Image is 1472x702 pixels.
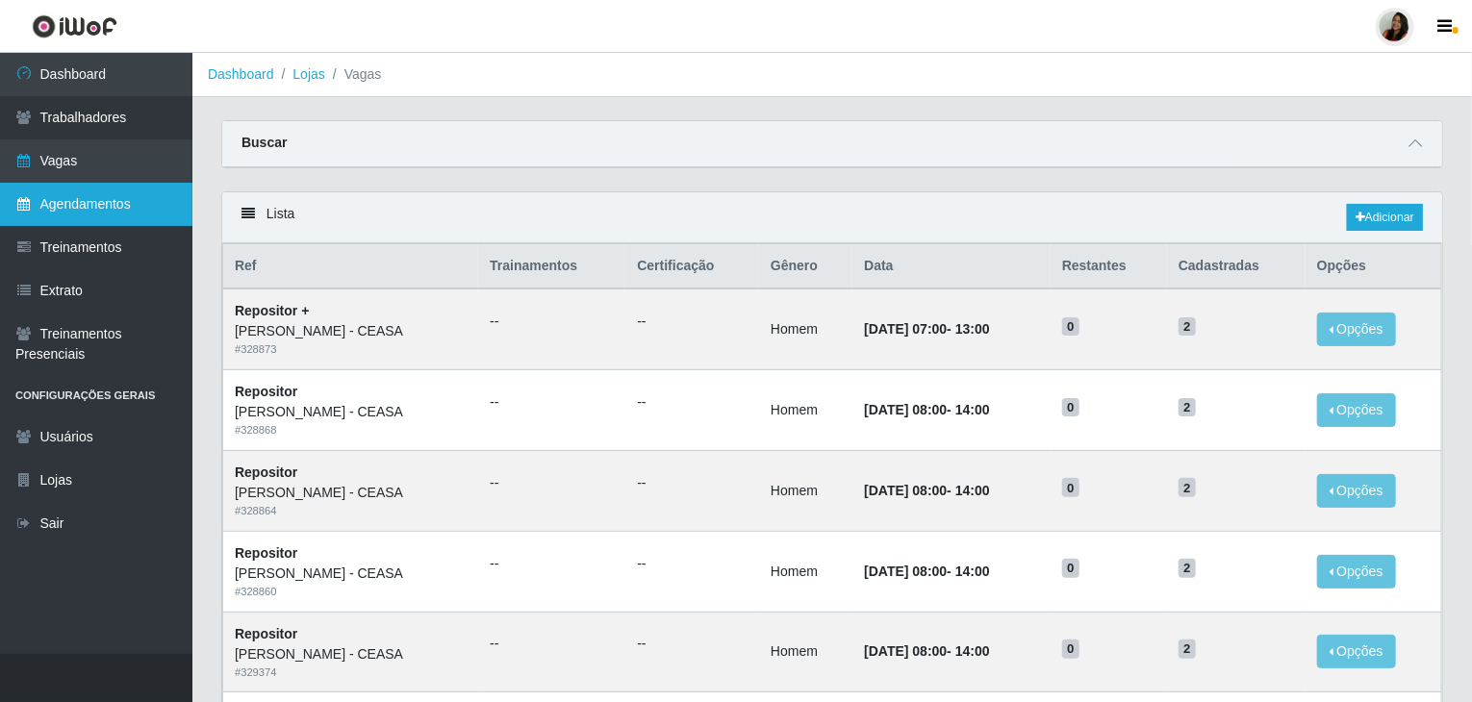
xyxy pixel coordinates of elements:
th: Cadastradas [1167,244,1306,289]
td: Homem [759,450,852,531]
th: Opções [1306,244,1442,289]
ul: -- [637,634,748,654]
div: # 329374 [235,664,467,681]
strong: Repositor [235,464,297,480]
span: 0 [1062,639,1079,659]
time: [DATE] 08:00 [864,402,947,417]
th: Gênero [759,244,852,289]
th: Certificação [625,244,759,289]
span: 0 [1062,317,1079,337]
div: # 328864 [235,503,467,519]
time: 14:00 [955,483,990,498]
button: Opções [1317,474,1396,508]
time: [DATE] 08:00 [864,483,947,498]
div: [PERSON_NAME] - CEASA [235,644,467,664]
div: # 328868 [235,422,467,439]
time: 14:00 [955,643,990,659]
ul: -- [637,312,748,332]
ul: -- [490,634,614,654]
td: Homem [759,531,852,612]
th: Restantes [1051,244,1167,289]
strong: Repositor [235,384,297,399]
nav: breadcrumb [192,53,1472,97]
a: Dashboard [208,66,274,82]
strong: - [864,402,989,417]
div: # 328860 [235,584,467,600]
td: Homem [759,288,852,369]
span: 0 [1062,398,1079,417]
span: 2 [1179,559,1196,578]
span: 2 [1179,317,1196,337]
th: Data [852,244,1051,289]
td: Homem [759,370,852,451]
time: [DATE] 07:00 [864,321,947,337]
time: 14:00 [955,564,990,579]
li: Vagas [325,64,382,85]
span: 0 [1062,559,1079,578]
ul: -- [490,473,614,493]
strong: Buscar [241,135,287,150]
strong: - [864,483,989,498]
span: 2 [1179,398,1196,417]
strong: - [864,643,989,659]
button: Opções [1317,555,1396,589]
a: Lojas [292,66,324,82]
div: [PERSON_NAME] - CEASA [235,564,467,584]
span: 2 [1179,639,1196,659]
strong: Repositor [235,626,297,641]
div: [PERSON_NAME] - CEASA [235,402,467,422]
time: [DATE] 08:00 [864,564,947,579]
span: 2 [1179,478,1196,497]
strong: Repositor [235,545,297,561]
div: # 328873 [235,341,467,358]
div: [PERSON_NAME] - CEASA [235,483,467,503]
strong: Repositor + [235,303,309,318]
time: [DATE] 08:00 [864,643,947,659]
th: Trainamentos [478,244,625,289]
span: 0 [1062,478,1079,497]
strong: - [864,321,989,337]
a: Adicionar [1347,204,1423,231]
time: 13:00 [955,321,990,337]
img: CoreUI Logo [32,14,117,38]
button: Opções [1317,393,1396,427]
time: 14:00 [955,402,990,417]
ul: -- [637,554,748,574]
div: [PERSON_NAME] - CEASA [235,321,467,341]
button: Opções [1317,313,1396,346]
td: Homem [759,612,852,692]
ul: -- [637,392,748,413]
th: Ref [223,244,479,289]
ul: -- [490,312,614,332]
button: Opções [1317,635,1396,668]
strong: - [864,564,989,579]
ul: -- [490,392,614,413]
ul: -- [637,473,748,493]
div: Lista [222,192,1442,243]
ul: -- [490,554,614,574]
